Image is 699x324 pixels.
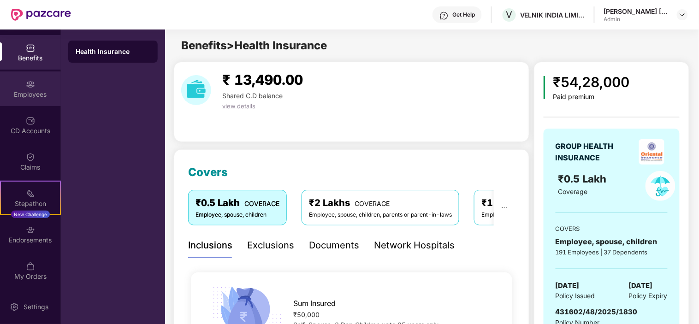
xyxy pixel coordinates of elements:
[244,200,279,207] span: COVERAGE
[10,302,19,312] img: svg+xml;base64,PHN2ZyBpZD0iU2V0dGluZy0yMHgyMCIgeG1sbnM9Imh0dHA6Ly93d3cudzMub3JnLzIwMDAvc3ZnIiB3aW...
[195,211,279,219] div: Employee, spouse, children
[11,9,71,21] img: New Pazcare Logo
[181,39,327,52] span: Benefits > Health Insurance
[247,238,294,253] div: Exclusions
[293,310,498,320] div: ₹50,000
[501,204,508,211] span: ellipsis
[26,43,35,53] img: svg+xml;base64,PHN2ZyBpZD0iQmVuZWZpdHMiIHhtbG5zPSJodHRwOi8vd3d3LnczLm9yZy8yMDAwL3N2ZyIgd2lkdGg9Ij...
[26,225,35,235] img: svg+xml;base64,PHN2ZyBpZD0iRW5kb3JzZW1lbnRzIiB4bWxucz0iaHR0cDovL3d3dy53My5vcmcvMjAwMC9zdmciIHdpZH...
[374,238,455,253] div: Network Hospitals
[646,171,675,201] img: policyIcon
[309,238,359,253] div: Documents
[506,9,513,20] span: V
[26,116,35,125] img: svg+xml;base64,PHN2ZyBpZD0iQ0RfQWNjb3VudHMiIGRhdGEtbmFtZT0iQ0QgQWNjb3VudHMiIHhtbG5zPSJodHRwOi8vd3...
[452,11,475,18] div: Get Help
[556,280,580,291] span: [DATE]
[195,196,279,210] div: ₹0.5 Lakh
[181,75,211,105] img: download
[309,211,452,219] div: Employee, spouse, children, parents or parent-in-laws
[556,141,636,164] div: GROUP HEALTH INSURANCE
[629,280,653,291] span: [DATE]
[26,80,35,89] img: svg+xml;base64,PHN2ZyBpZD0iRW1wbG95ZWVzIiB4bWxucz0iaHR0cDovL3d3dy53My5vcmcvMjAwMC9zdmciIHdpZHRoPS...
[494,190,515,225] button: ellipsis
[553,71,629,93] div: ₹54,28,000
[26,153,35,162] img: svg+xml;base64,PHN2ZyBpZD0iQ2xhaW0iIHhtbG5zPSJodHRwOi8vd3d3LnczLm9yZy8yMDAwL3N2ZyIgd2lkdGg9IjIwIi...
[21,302,51,312] div: Settings
[679,11,686,18] img: svg+xml;base64,PHN2ZyBpZD0iRHJvcGRvd24tMzJ4MzIiIHhtbG5zPSJodHRwOi8vd3d3LnczLm9yZy8yMDAwL3N2ZyIgd2...
[556,247,668,257] div: 191 Employees | 37 Dependents
[1,199,60,208] div: Stepathon
[26,262,35,271] img: svg+xml;base64,PHN2ZyBpZD0iTXlfT3JkZXJzIiBkYXRhLW5hbWU9Ik15IE9yZGVycyIgeG1sbnM9Imh0dHA6Ly93d3cudz...
[481,196,557,210] div: ₹1 Lakh
[11,211,50,218] div: New Challenge
[558,173,609,185] span: ₹0.5 Lakh
[309,196,452,210] div: ₹2 Lakhs
[639,139,664,165] img: insurerLogo
[556,224,668,233] div: COVERS
[222,71,303,88] span: ₹ 13,490.00
[481,211,557,219] div: Employee, spouse, children
[26,189,35,198] img: svg+xml;base64,PHN2ZyB4bWxucz0iaHR0cDovL3d3dy53My5vcmcvMjAwMC9zdmciIHdpZHRoPSIyMSIgaGVpZ2h0PSIyMC...
[553,93,629,101] div: Paid premium
[293,298,336,309] span: Sum Insured
[188,165,228,179] span: Covers
[76,47,150,56] div: Health Insurance
[556,307,638,316] span: 431602/48/2025/1830
[556,291,595,301] span: Policy Issued
[556,236,668,247] div: Employee, spouse, children
[544,76,546,99] img: icon
[439,11,449,20] img: svg+xml;base64,PHN2ZyBpZD0iSGVscC0zMngzMiIgeG1sbnM9Imh0dHA6Ly93d3cudzMub3JnLzIwMDAvc3ZnIiB3aWR0aD...
[629,291,668,301] span: Policy Expiry
[222,102,255,110] span: view details
[520,11,585,19] div: VELNIK INDIA LIMITED
[604,16,669,23] div: Admin
[188,238,232,253] div: Inclusions
[604,7,669,16] div: [PERSON_NAME] [PERSON_NAME]
[558,188,587,195] span: Coverage
[222,92,283,100] span: Shared C.D balance
[355,200,390,207] span: COVERAGE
